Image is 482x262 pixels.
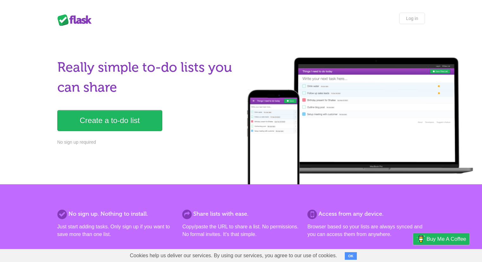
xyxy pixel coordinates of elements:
[307,210,425,218] h2: Access from any device.
[182,210,299,218] h2: Share lists with ease.
[57,110,162,131] a: Create a to-do list
[57,139,237,146] p: No sign up required
[307,223,425,238] p: Browser based so your lists are always synced and you can access them from anywhere.
[413,233,469,245] a: Buy me a coffee
[57,14,95,26] div: Flask Lists
[124,249,344,262] span: Cookies help us deliver our services. By using our services, you agree to our use of cookies.
[57,223,175,238] p: Just start adding tasks. Only sign up if you want to save more than one list.
[427,233,466,245] span: Buy me a coffee
[416,233,425,244] img: Buy me a coffee
[57,57,237,97] h1: Really simple to-do lists you can share
[399,13,425,24] a: Log in
[182,223,299,238] p: Copy/paste the URL to share a list. No permissions. No formal invites. It's that simple.
[57,210,175,218] h2: No sign up. Nothing to install.
[345,252,357,260] button: OK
